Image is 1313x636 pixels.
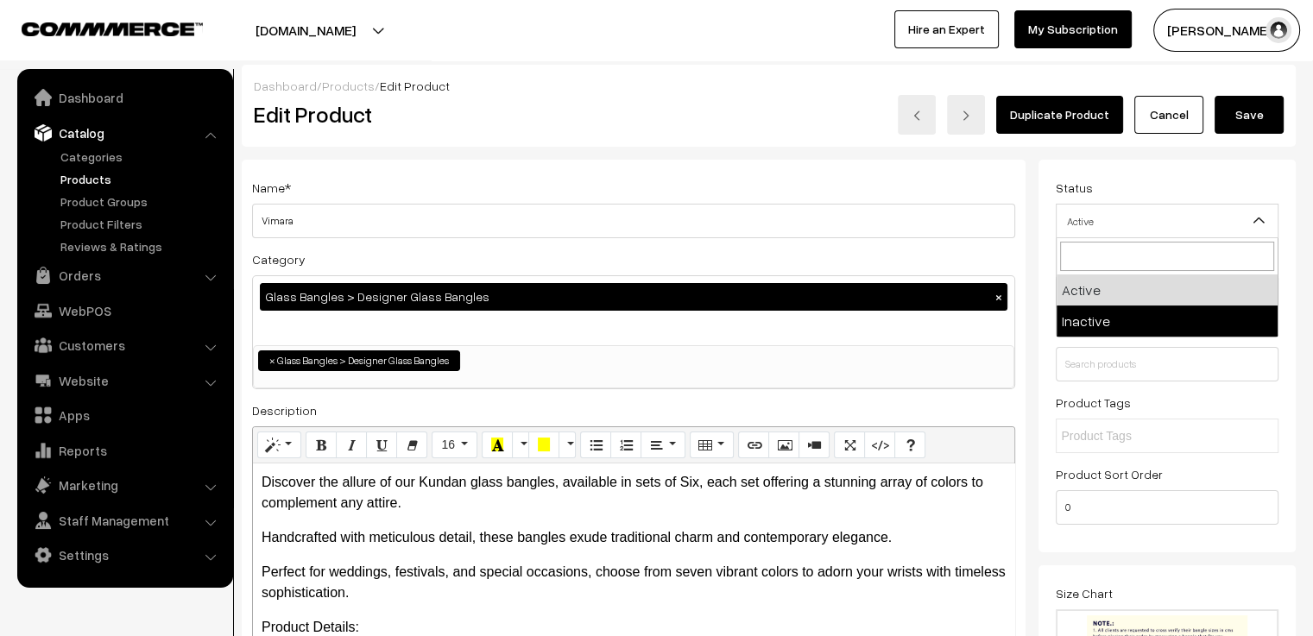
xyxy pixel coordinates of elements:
[991,289,1007,305] button: ×
[738,431,769,459] button: Link (CTRL+K)
[262,562,1006,603] p: Perfect for weddings, festivals, and special occasions, choose from seven vibrant colors to adorn...
[252,179,291,197] label: Name
[1056,347,1278,381] input: Search products
[22,469,227,501] a: Marketing
[262,527,1006,548] p: Handcrafted with meticulous detail, these bangles exude traditional charm and contemporary elegance.
[22,17,173,38] a: COMMMERCE
[690,431,734,459] button: Table
[768,431,799,459] button: Picture
[56,237,227,255] a: Reviews & Ratings
[269,353,275,368] span: ×
[22,117,227,148] a: Catalog
[961,110,971,121] img: right-arrow.png
[336,431,367,459] button: Italic (CTRL+I)
[252,204,1015,238] input: Name
[22,260,227,291] a: Orders
[512,431,529,459] button: More Color
[894,431,925,459] button: Help
[254,101,668,128] h2: Edit Product
[1061,427,1212,445] input: Product Tags
[260,283,1007,311] div: Glass Bangles > Designer Glass Bangles
[1134,96,1203,134] a: Cancel
[580,431,611,459] button: Unordered list (CTRL+SHIFT+NUM7)
[56,192,227,211] a: Product Groups
[252,401,317,419] label: Description
[22,365,227,396] a: Website
[1153,9,1300,52] button: [PERSON_NAME] C
[641,431,685,459] button: Paragraph
[262,472,1006,513] p: Discover the allure of our Kundan glass bangles, available in sets of Six, each set offering a st...
[56,170,227,188] a: Products
[1056,179,1093,197] label: Status
[1056,490,1278,525] input: Enter Number
[864,431,895,459] button: Code View
[306,431,337,459] button: Bold (CTRL+B)
[254,77,1284,95] div: / /
[1057,274,1278,305] li: Active
[22,22,203,35] img: COMMMERCE
[322,79,375,93] a: Products
[1056,584,1113,602] label: Size Chart
[528,431,559,459] button: Background Color
[799,431,830,459] button: Video
[482,431,513,459] button: Recent Color
[22,400,227,431] a: Apps
[258,350,460,371] li: Glass Bangles > Designer Glass Bangles
[396,431,427,459] button: Remove Font Style (CTRL+\)
[22,539,227,570] a: Settings
[366,431,397,459] button: Underline (CTRL+U)
[252,250,306,268] label: Category
[22,435,227,466] a: Reports
[1056,394,1131,412] label: Product Tags
[257,431,301,459] button: Style
[894,10,999,48] a: Hire an Expert
[1014,10,1132,48] a: My Subscription
[610,431,641,459] button: Ordered list (CTRL+SHIFT+NUM8)
[1215,96,1284,134] button: Save
[1056,465,1163,483] label: Product Sort Order
[195,9,416,52] button: [DOMAIN_NAME]
[441,438,455,451] span: 16
[559,431,576,459] button: More Color
[1056,204,1278,238] span: Active
[56,148,227,166] a: Categories
[1266,17,1291,43] img: user
[1057,206,1278,236] span: Active
[912,110,922,121] img: left-arrow.png
[996,96,1123,134] a: Duplicate Product
[56,215,227,233] a: Product Filters
[432,431,477,459] button: Font Size
[22,295,227,326] a: WebPOS
[22,505,227,536] a: Staff Management
[22,82,227,113] a: Dashboard
[380,79,450,93] span: Edit Product
[834,431,865,459] button: Full Screen
[1057,305,1278,337] li: Inactive
[254,79,317,93] a: Dashboard
[22,330,227,361] a: Customers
